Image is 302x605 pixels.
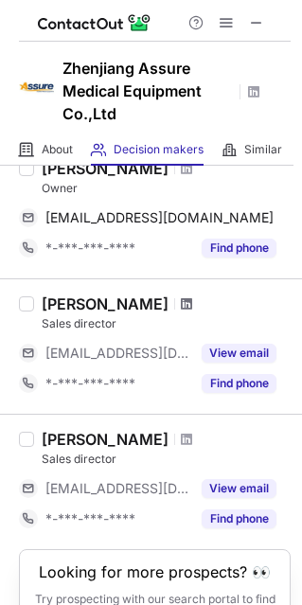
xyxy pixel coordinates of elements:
button: Reveal Button [202,374,276,393]
span: [EMAIL_ADDRESS][DOMAIN_NAME] [45,480,190,497]
div: Sales director [42,451,291,468]
span: Similar [244,142,282,157]
span: [EMAIL_ADDRESS][DOMAIN_NAME] [45,345,190,362]
button: Reveal Button [202,509,276,528]
img: 806c63b7712fe6801605c636b7aee5ae [19,69,57,107]
button: Reveal Button [202,344,276,363]
div: [PERSON_NAME] [42,159,169,178]
div: Sales director [42,315,291,332]
span: Decision makers [114,142,204,157]
h1: Zhenjiang Assure Medical Equipment Co.,Ltd [62,57,233,125]
button: Reveal Button [202,479,276,498]
button: Reveal Button [202,239,276,258]
div: [PERSON_NAME] [42,294,169,313]
div: Owner [42,180,291,197]
div: [PERSON_NAME] [42,430,169,449]
span: About [42,142,73,157]
header: Looking for more prospects? 👀 [39,563,271,580]
img: ContactOut v5.3.10 [38,11,151,34]
span: [EMAIL_ADDRESS][DOMAIN_NAME] [45,209,274,226]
